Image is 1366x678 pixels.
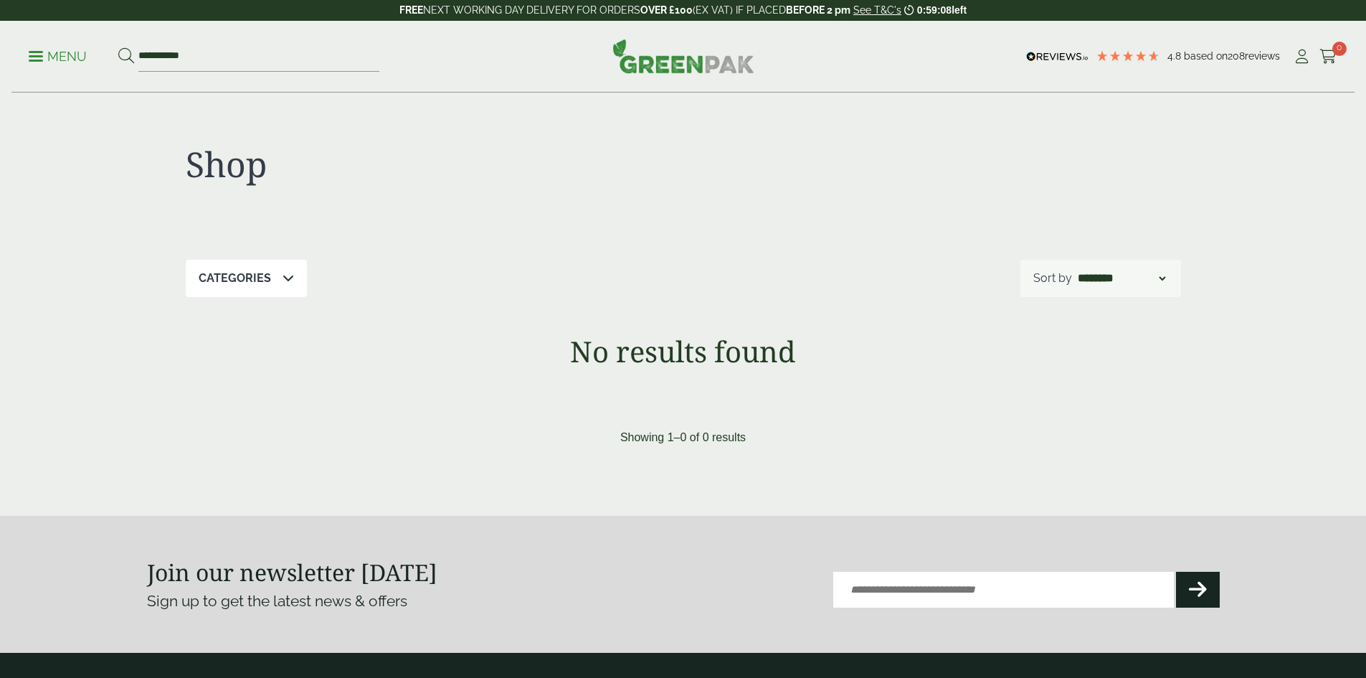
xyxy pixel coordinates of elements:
[186,143,683,185] h1: Shop
[147,557,437,588] strong: Join our newsletter [DATE]
[399,4,423,16] strong: FREE
[1033,270,1072,287] p: Sort by
[1319,50,1337,64] i: Cart
[612,39,754,73] img: GreenPak Supplies
[1026,52,1088,62] img: REVIEWS.io
[620,429,746,446] p: Showing 1–0 of 0 results
[1245,50,1280,62] span: reviews
[1319,46,1337,67] a: 0
[1096,50,1160,62] div: 4.79 Stars
[786,4,850,16] strong: BEFORE 2 pm
[1184,50,1228,62] span: Based on
[199,270,271,287] p: Categories
[147,334,1220,369] h1: No results found
[147,590,630,613] p: Sign up to get the latest news & offers
[1228,50,1245,62] span: 208
[29,48,87,65] p: Menu
[640,4,693,16] strong: OVER £100
[1332,42,1347,56] span: 0
[1075,270,1168,287] select: Shop order
[29,48,87,62] a: Menu
[1167,50,1184,62] span: 4.8
[952,4,967,16] span: left
[917,4,952,16] span: 0:59:08
[1293,50,1311,64] i: My Account
[853,4,901,16] a: See T&C's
